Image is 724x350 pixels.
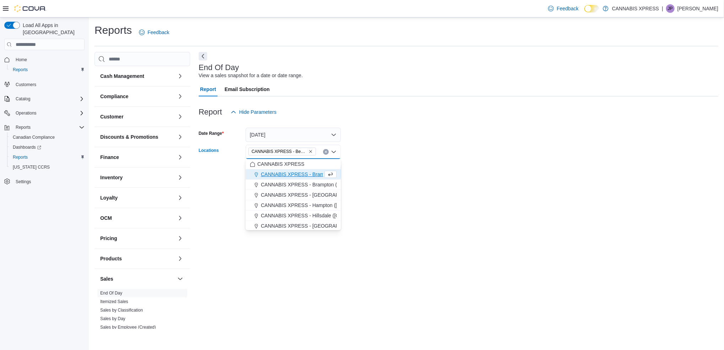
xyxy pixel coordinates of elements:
[16,124,31,130] span: Reports
[100,174,123,181] h3: Inventory
[100,308,143,313] a: Sales by Classification
[323,149,329,155] button: Clear input
[100,154,119,161] h3: Finance
[100,275,175,282] button: Sales
[16,179,31,185] span: Settings
[1,79,87,89] button: Customers
[100,235,175,242] button: Pricing
[148,29,169,36] span: Feedback
[200,82,216,96] span: Report
[257,160,304,168] span: CANNABIS XPRESS
[10,143,44,152] a: Dashboards
[10,163,53,171] a: [US_STATE] CCRS
[199,108,222,116] h3: Report
[100,73,144,80] h3: Cash Management
[176,173,184,182] button: Inventory
[100,174,175,181] button: Inventory
[13,123,33,132] button: Reports
[10,133,58,142] a: Canadian Compliance
[199,131,224,136] label: Date Range
[261,222,462,229] span: CANNABIS XPRESS - [GEOGRAPHIC_DATA][PERSON_NAME] ([GEOGRAPHIC_DATA])
[100,325,156,330] a: Sales by Employee (Created)
[100,255,175,262] button: Products
[100,93,175,100] button: Compliance
[252,148,307,155] span: CANNABIS XPRESS - Beeton ([GEOGRAPHIC_DATA])
[100,299,128,304] a: Itemized Sales
[13,80,39,89] a: Customers
[100,154,175,161] button: Finance
[100,255,122,262] h3: Products
[10,65,85,74] span: Reports
[136,25,172,39] a: Feedback
[7,65,87,75] button: Reports
[261,181,371,188] span: CANNABIS XPRESS - Brampton (Veterans Drive)
[4,52,85,205] nav: Complex example
[13,67,28,73] span: Reports
[239,108,277,116] span: Hide Parameters
[246,128,341,142] button: [DATE]
[246,221,341,231] button: CANNABIS XPRESS - [GEOGRAPHIC_DATA][PERSON_NAME] ([GEOGRAPHIC_DATA])
[16,96,30,102] span: Catalog
[100,214,112,222] h3: OCM
[95,23,132,37] h1: Reports
[16,57,27,63] span: Home
[199,52,207,60] button: Next
[246,169,341,180] button: CANNABIS XPRESS - Brampton ([GEOGRAPHIC_DATA])
[176,92,184,101] button: Compliance
[100,275,113,282] h3: Sales
[16,82,36,87] span: Customers
[100,307,143,313] span: Sales by Classification
[100,316,125,321] a: Sales by Day
[246,200,341,211] button: CANNABIS XPRESS - Hampton ([GEOGRAPHIC_DATA])
[10,153,31,161] a: Reports
[176,112,184,121] button: Customer
[176,214,184,222] button: OCM
[176,72,184,80] button: Cash Management
[176,133,184,141] button: Discounts & Promotions
[100,324,156,330] span: Sales by Employee (Created)
[1,176,87,187] button: Settings
[100,214,175,222] button: OCM
[13,164,50,170] span: [US_STATE] CCRS
[176,275,184,283] button: Sales
[261,171,390,178] span: CANNABIS XPRESS - Brampton ([GEOGRAPHIC_DATA])
[13,109,39,117] button: Operations
[199,72,303,79] div: View a sales snapshot for a date or date range.
[100,316,125,322] span: Sales by Day
[100,133,175,140] button: Discounts & Promotions
[246,190,341,200] button: CANNABIS XPRESS - [GEOGRAPHIC_DATA] ([GEOGRAPHIC_DATA])
[13,154,28,160] span: Reports
[246,211,341,221] button: CANNABIS XPRESS - Hillsdale ([GEOGRAPHIC_DATA])
[10,133,85,142] span: Canadian Compliance
[7,152,87,162] button: Reports
[584,5,599,12] input: Dark Mode
[176,254,184,263] button: Products
[1,54,87,65] button: Home
[10,163,85,171] span: Washington CCRS
[100,291,122,296] a: End Of Day
[100,290,122,296] span: End Of Day
[13,55,85,64] span: Home
[100,133,158,140] h3: Discounts & Promotions
[261,212,388,219] span: CANNABIS XPRESS - Hillsdale ([GEOGRAPHIC_DATA])
[10,65,31,74] a: Reports
[7,142,87,152] a: Dashboards
[228,105,279,119] button: Hide Parameters
[1,94,87,104] button: Catalog
[176,153,184,161] button: Finance
[100,113,175,120] button: Customer
[662,4,663,13] p: |
[13,55,30,64] a: Home
[7,132,87,142] button: Canadian Compliance
[246,159,341,169] button: CANNABIS XPRESS
[612,4,659,13] p: CANNABIS XPRESS
[666,4,675,13] div: Jeffrey Penny
[261,202,389,209] span: CANNABIS XPRESS - Hampton ([GEOGRAPHIC_DATA])
[13,95,85,103] span: Catalog
[677,4,718,13] p: [PERSON_NAME]
[668,4,673,13] span: JP
[100,194,175,201] button: Loyalty
[225,82,270,96] span: Email Subscription
[13,109,85,117] span: Operations
[176,193,184,202] button: Loyalty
